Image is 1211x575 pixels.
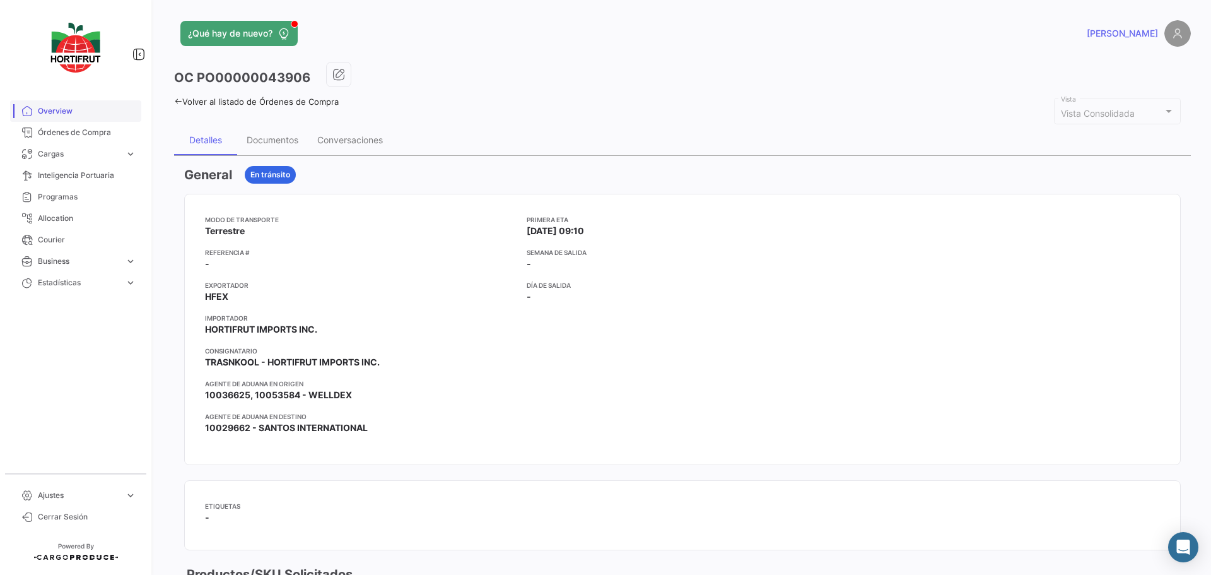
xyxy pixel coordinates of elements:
[205,215,517,225] app-card-info-title: Modo de Transporte
[205,412,517,422] app-card-info-title: Agente de Aduana en Destino
[10,165,141,186] a: Inteligencia Portuaria
[38,234,136,246] span: Courier
[527,258,531,270] span: -
[188,27,272,40] span: ¿Qué hay de nuevo?
[205,247,517,258] app-card-info-title: Referencia #
[38,127,136,138] span: Órdenes de Compra
[125,277,136,288] span: expand_more
[205,346,517,356] app-card-info-title: Consignatario
[205,323,317,336] span: HORTIFRUT IMPORTS INC.
[247,134,298,145] div: Documentos
[10,208,141,229] a: Allocation
[1164,20,1191,47] img: placeholder-user.png
[10,100,141,122] a: Overview
[38,490,120,501] span: Ajustes
[125,256,136,267] span: expand_more
[38,170,136,181] span: Inteligencia Portuaria
[205,501,1160,511] app-card-info-title: Etiquetas
[205,379,517,389] app-card-info-title: Agente de Aduana en Origen
[527,247,838,258] app-card-info-title: Semana de Salida
[205,290,228,303] span: HFEX
[180,21,298,46] button: ¿Qué hay de nuevo?
[1061,108,1135,119] mat-select-trigger: Vista Consolidada
[1087,27,1158,40] span: [PERSON_NAME]
[250,169,290,181] span: En tránsito
[10,229,141,251] a: Courier
[205,511,209,524] span: -
[205,280,517,290] app-card-info-title: Exportador
[527,280,838,290] app-card-info-title: Día de Salida
[38,213,136,224] span: Allocation
[125,490,136,501] span: expand_more
[205,225,245,237] span: Terrestre
[38,511,136,523] span: Cerrar Sesión
[38,105,136,117] span: Overview
[527,290,531,303] span: -
[205,356,380,369] span: TRASNKOOL - HORTIFRUT IMPORTS INC.
[189,134,222,145] div: Detalles
[38,277,120,288] span: Estadísticas
[317,134,383,145] div: Conversaciones
[44,15,107,80] img: logo-hortifrut.svg
[38,191,136,203] span: Programas
[205,422,368,434] span: 10029662 - SANTOS INTERNATIONAL
[1168,532,1198,562] div: Abrir Intercom Messenger
[174,97,339,107] a: Volver al listado de Órdenes de Compra
[125,148,136,160] span: expand_more
[184,166,232,184] h3: General
[10,186,141,208] a: Programas
[174,69,310,86] h3: OC PO00000043906
[38,148,120,160] span: Cargas
[527,225,584,237] span: [DATE] 09:10
[38,256,120,267] span: Business
[527,215,838,225] app-card-info-title: Primera ETA
[205,313,517,323] app-card-info-title: Importador
[10,122,141,143] a: Órdenes de Compra
[205,389,352,401] span: 10036625, 10053584 - WELLDEX
[205,258,209,270] span: -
